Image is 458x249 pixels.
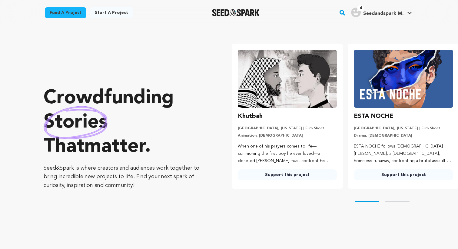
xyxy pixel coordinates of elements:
h3: Khutbah [238,111,263,121]
p: ESTA NOCHE follows [DEMOGRAPHIC_DATA] [PERSON_NAME], a [DEMOGRAPHIC_DATA], homeless runaway, conf... [354,143,453,164]
span: 4 [357,5,364,11]
span: matter [85,137,145,157]
p: Seed&Spark is where creators and audiences work together to bring incredible new projects to life... [44,164,207,190]
p: Crowdfunding that . [44,86,207,159]
p: Animation, [DEMOGRAPHIC_DATA] [238,133,337,138]
p: Drama, [DEMOGRAPHIC_DATA] [354,133,453,138]
span: Seedandspark M. [363,11,403,16]
img: Seed&Spark Logo Dark Mode [212,9,260,16]
p: [GEOGRAPHIC_DATA], [US_STATE] | Film Short [354,126,453,131]
p: [GEOGRAPHIC_DATA], [US_STATE] | Film Short [238,126,337,131]
a: Support this project [354,169,453,180]
span: Seedandspark M.'s Profile [350,6,413,19]
a: Start a project [90,7,133,18]
h3: ESTA NOCHE [354,111,393,121]
div: Seedandspark M.'s Profile [351,8,403,17]
a: Seedandspark M.'s Profile [350,6,413,17]
img: Khutbah image [238,50,337,108]
a: Seed&Spark Homepage [212,9,260,16]
p: When one of his prayers comes to life—summoning the first boy he ever loved—a closeted [PERSON_NA... [238,143,337,164]
a: Fund a project [45,7,86,18]
a: Support this project [238,169,337,180]
img: hand sketched image [44,106,108,139]
img: ESTA NOCHE image [354,50,453,108]
img: user.png [351,8,361,17]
